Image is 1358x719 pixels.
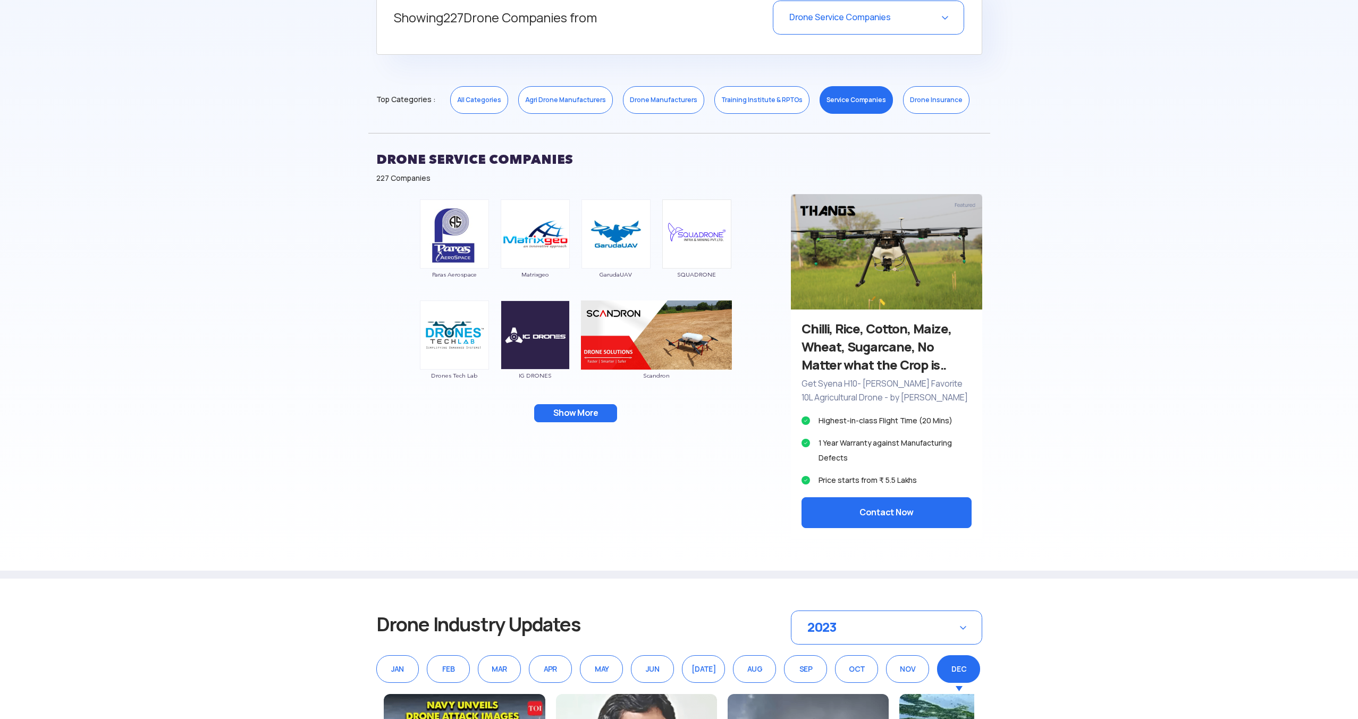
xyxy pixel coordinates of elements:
a: SQUADRONE [662,229,732,278]
a: All Categories [450,86,508,114]
li: Highest-in-class Flight Time (20 Mins) [802,413,972,428]
span: SQUADRONE [662,271,732,278]
img: ic_matrixgeo.png [501,199,570,269]
h5: Showing Drone Companies from [394,1,708,36]
a: IG DRONES [500,330,570,379]
button: Contact Now [802,497,972,528]
div: JUN [631,655,674,683]
span: GarudaUAV [581,271,651,278]
h2: DRONE SERVICE COMPANIES [376,146,982,173]
span: 2023 [807,619,837,636]
div: MAY [580,655,623,683]
div: APR [529,655,572,683]
span: Drone Service Companies [789,12,891,23]
a: Drones Tech Lab [419,330,490,379]
div: DEC [937,655,980,683]
span: Matrixgeo [500,271,570,278]
img: img_scandron_double.png [581,300,732,370]
a: Drone Insurance [903,86,969,114]
a: Agri Drone Manufacturers [518,86,613,114]
img: ic_paras.png [420,199,489,269]
img: thanos_side.png [791,194,982,310]
span: 227 [443,10,463,26]
span: Paras Aerospace [419,271,490,278]
li: Price starts from ₹ 5.5 Lakhs [802,473,972,488]
img: ic_dronetechlab.png [420,300,489,370]
div: FEB [427,655,470,683]
p: Get Syena H10- [PERSON_NAME] Favorite 10L Agricultural Drone - by [PERSON_NAME] [802,377,972,405]
a: Training Institute & RPTOs [714,86,809,114]
div: 227 Companies [376,173,982,183]
a: GarudaUAV [581,229,651,278]
a: Drone Manufacturers [623,86,704,114]
a: Matrixgeo [500,229,570,278]
button: Show More [534,404,617,422]
img: ic_igdrones.png [501,300,570,370]
a: Paras Aerospace [419,229,490,278]
img: ic_squadrone.png [662,199,731,269]
span: Top Categories : [376,91,435,108]
div: SEP [784,655,827,683]
div: NOV [886,655,929,683]
img: ic_garuda.png [581,199,651,269]
span: IG DRONES [500,372,570,379]
div: AUG [733,655,776,683]
h3: Chilli, Rice, Cotton, Maize, Wheat, Sugarcane, No Matter what the Crop is.. [802,320,972,374]
li: 1 Year Warranty against Manufacturing Defects [802,436,972,465]
a: Scandron [581,330,732,379]
span: Scandron [581,372,732,379]
span: Drones Tech Lab [419,372,490,379]
a: Service Companies [820,86,893,114]
h3: Drone Industry Updates [376,611,620,638]
div: OCT [835,655,878,683]
div: MAR [478,655,521,683]
div: [DATE] [682,655,725,683]
div: JAN [376,655,419,683]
